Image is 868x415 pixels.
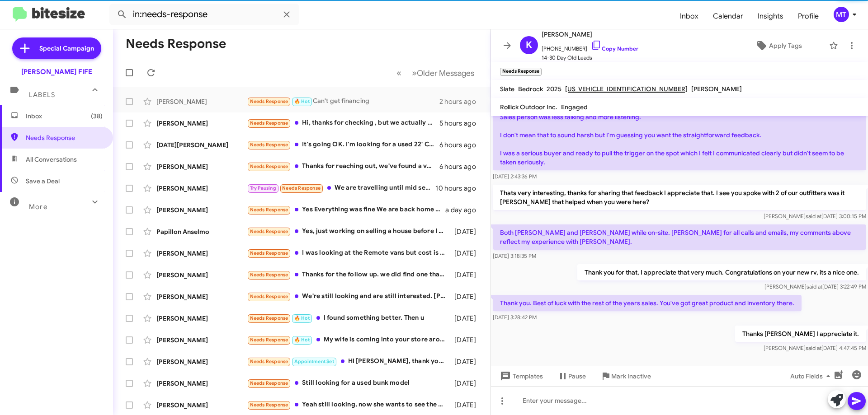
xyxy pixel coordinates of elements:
div: Papillon Anselmo [156,227,247,236]
div: [DATE] [450,227,483,236]
span: Slate [500,85,514,93]
a: Insights [750,3,791,29]
div: [PERSON_NAME] [156,162,247,171]
span: [PERSON_NAME] [542,29,638,40]
span: [US_VEHICLE_IDENTIFICATION_NUMBER] [565,85,688,93]
div: [PERSON_NAME] [156,119,247,128]
span: Save a Deal [26,177,60,186]
nav: Page navigation example [392,64,480,82]
div: MT [834,7,849,22]
div: [PERSON_NAME] [156,249,247,258]
span: Labels [29,91,55,99]
span: Rollick Outdoor Inc. [500,103,557,111]
span: [PERSON_NAME] [691,85,742,93]
div: We are travelling until mid sep and will check back then [247,183,435,193]
p: Thats very interesting, thanks for sharing that feedback I appreciate that. I see you spoke with ... [493,185,866,210]
div: a day ago [445,205,483,214]
span: (38) [91,112,103,121]
div: [DATE] [450,336,483,345]
button: Auto Fields [783,368,841,384]
span: Engaged [561,103,588,111]
span: Needs Response [250,315,288,321]
div: [PERSON_NAME] [156,205,247,214]
div: [PERSON_NAME] [156,336,247,345]
span: Needs Response [250,294,288,299]
div: [DATE][PERSON_NAME] [156,140,247,149]
div: [DATE] [450,357,483,366]
div: [PERSON_NAME] [156,97,247,106]
div: 10 hours ago [435,184,483,193]
small: Needs Response [500,68,542,76]
span: Appointment Set [294,359,334,364]
span: 🔥 Hot [294,337,310,343]
span: » [412,67,417,79]
span: [PHONE_NUMBER] [542,40,638,53]
button: Templates [491,368,550,384]
div: [DATE] [450,379,483,388]
button: Previous [391,64,407,82]
span: All Conversations [26,155,77,164]
div: [PERSON_NAME] [156,379,247,388]
input: Search [109,4,299,25]
div: Yeah still looking, now she wants to see the smallest trailer with a shower, that has at least 70... [247,400,450,410]
p: Both [PERSON_NAME] and [PERSON_NAME] while on-site. [PERSON_NAME] for all calls and emails, my co... [493,224,866,250]
span: [PERSON_NAME] [DATE] 4:47:45 PM [764,345,866,351]
div: HI [PERSON_NAME], thank you for reaching out. I actually put a deposit on the 2025 Oasis through ... [247,356,450,367]
div: 2 hours ago [439,97,483,106]
div: 5 hours ago [439,119,483,128]
button: MT [826,7,858,22]
div: Can't get financing [247,96,439,107]
div: Thanks for the follow up. we did find one that met our needs [247,270,450,280]
div: Thanks for reaching out, we've found a van from a private party. Thanks [247,161,439,172]
span: Mark Inactive [611,368,651,384]
span: Needs Response [250,272,288,278]
h1: Needs Response [126,37,226,51]
span: [DATE] 3:18:35 PM [493,252,536,259]
div: [DATE] [450,314,483,323]
span: Pause [568,368,586,384]
div: [DATE] [450,249,483,258]
button: Apply Tags [732,37,825,54]
span: 🔥 Hot [294,98,310,104]
span: Needs Response [250,359,288,364]
span: 14-30 Day Old Leads [542,53,638,62]
span: Needs Response [250,163,288,169]
div: 6 hours ago [439,140,483,149]
div: [PERSON_NAME] [156,357,247,366]
span: Needs Response [250,402,288,408]
a: Inbox [673,3,706,29]
a: Calendar [706,3,750,29]
span: Needs Response [250,250,288,256]
p: Same build out. Less cost to me as a trade in plus cash buyer. Sales person was less talking and ... [493,91,866,170]
span: [DATE] 2:43:36 PM [493,173,537,180]
div: [PERSON_NAME] [156,314,247,323]
div: I found something better. Then u [247,313,450,323]
span: Inbox [26,112,103,121]
a: Profile [791,3,826,29]
div: Yes, just working on selling a house before I purchase anything. Thank you [247,226,450,237]
span: Templates [498,368,543,384]
span: K [526,38,532,52]
p: Thank you for that, I appreciate that very much. Congratulations on your new rv, its a nice one. [577,264,866,280]
span: 🔥 Hot [294,315,310,321]
span: Needs Response [250,228,288,234]
div: We're still looking and are still interested. [PERSON_NAME] was going to send the links to me for... [247,291,450,302]
span: [PERSON_NAME] [DATE] 3:22:49 PM [764,283,866,290]
div: [DATE] [450,270,483,280]
span: said at [806,345,821,351]
p: Thank you. Best of luck with the rest of the years sales. You've got great product and inventory ... [493,295,802,311]
span: Needs Response [250,337,288,343]
span: Needs Response [250,142,288,148]
button: Pause [550,368,593,384]
div: [PERSON_NAME] FIFE [21,67,92,76]
p: Thanks [PERSON_NAME] I appreciate it. [735,326,866,342]
div: [PERSON_NAME] [156,401,247,410]
span: Apply Tags [769,37,802,54]
div: [DATE] [450,401,483,410]
span: said at [806,213,821,219]
div: [PERSON_NAME] [156,292,247,301]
